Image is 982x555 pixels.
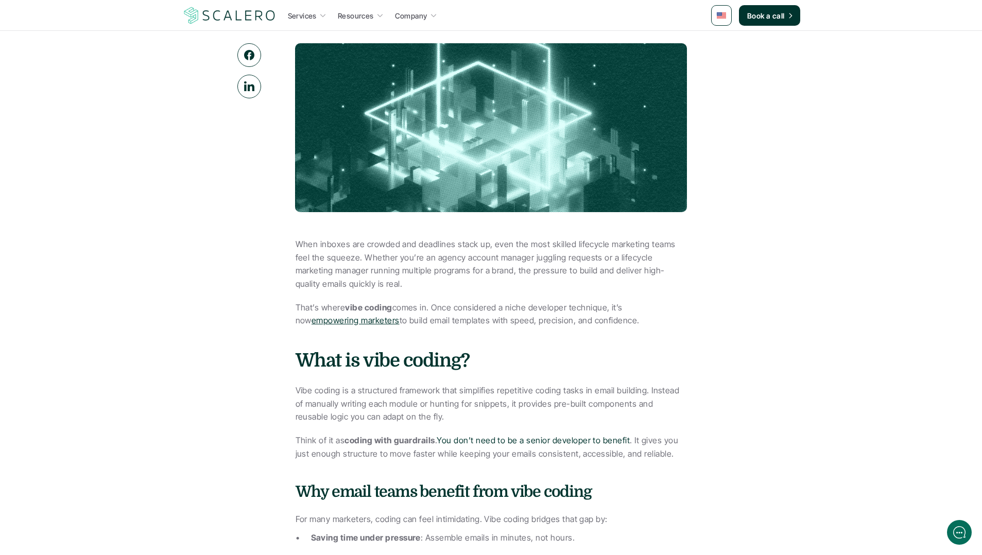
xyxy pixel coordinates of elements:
[86,360,130,367] span: We run on Gist
[344,435,435,445] strong: coding with guardrails
[338,10,374,21] p: Resources
[437,435,630,445] a: You don’t need to be a senior developer to benefit
[312,315,400,325] a: empowering marketers
[747,10,785,21] p: Book a call
[296,238,687,290] p: When inboxes are crowded and deadlines stack up, even the most skilled lifecycle marketing teams ...
[182,6,277,25] img: Scalero company logo
[15,68,191,118] h2: Let us know if we can help with lifecycle marketing.
[739,5,800,26] a: Book a call
[296,434,687,460] p: Think of it as . . It gives you just enough structure to move faster while keeping your emails co...
[15,50,191,66] h1: Hi! Welcome to Scalero.
[947,520,972,545] iframe: gist-messenger-bubble-iframe
[296,483,592,500] strong: Why email teams benefit from vibe coding
[16,136,190,157] button: New conversation
[296,384,687,424] p: Vibe coding is a structured framework that simplifies repetitive coding tasks in email building. ...
[296,350,470,371] strong: What is vibe coding?
[345,302,392,313] strong: vibe coding
[296,301,687,327] p: That’s where comes in. Once considered a niche developer technique, it’s now to build email templ...
[66,143,124,151] span: New conversation
[311,532,421,543] strong: Saving time under pressure
[296,513,687,526] p: For many marketers, coding can feel intimidating. Vibe coding bridges that gap by:
[395,10,427,21] p: Company
[288,10,317,21] p: Services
